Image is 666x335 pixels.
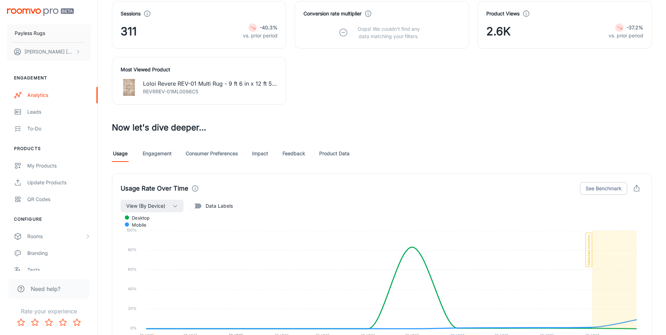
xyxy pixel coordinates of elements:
[319,145,350,162] a: Product Data
[260,24,278,30] strong: -40.3%
[14,315,28,329] button: Rate 1 star
[121,200,184,212] button: View (By Device)
[121,23,137,40] span: 311
[486,10,520,17] h4: Product Views
[282,145,305,162] a: Feedback
[609,32,643,40] p: vs. prior period
[126,202,165,210] span: View (By Device)
[128,286,137,291] tspan: 40%
[121,184,188,193] h4: Usage Rate Over Time
[128,247,137,252] tspan: 80%
[27,91,91,99] div: Analytics
[128,306,137,311] tspan: 20%
[580,182,627,195] button: See Benchmark
[27,125,91,133] div: To-do
[243,32,278,40] p: vs. prior period
[7,43,91,61] button: [PERSON_NAME] [PERSON_NAME]
[130,326,137,330] tspan: 0%
[27,233,85,240] div: Rooms
[121,79,137,96] img: Loloi Revere REV-01 Multi Rug - 9 ft 6 in x 12 ft 5 in
[127,222,146,228] span: mobile
[127,215,150,221] span: desktop
[70,315,84,329] button: Rate 5 star
[186,145,238,162] a: Consumer Preferences
[42,315,56,329] button: Rate 3 star
[27,108,91,116] div: Leads
[486,23,511,40] span: 2.6K
[206,202,233,210] span: Data Labels
[112,145,129,162] a: Usage
[143,79,278,88] p: Loloi Revere REV-01 Multi Rug - 9 ft 6 in x 12 ft 5 in
[143,88,278,95] p: REVRREV-01ML0096C5
[121,66,278,73] h4: Most Viewed Product
[31,285,60,293] span: Need help?
[27,179,91,186] div: Update Products
[121,10,141,17] h4: Sessions
[27,195,91,203] div: QR Codes
[28,315,42,329] button: Rate 2 star
[352,25,425,40] p: Oops! We couldn’t find any data matching your filters.
[252,145,268,162] a: Impact
[112,121,652,134] h3: Now let's dive deeper...
[6,307,92,315] p: Rate your experience
[7,24,91,42] button: Payless Rugs
[27,249,91,257] div: Branding
[303,10,361,17] h4: Conversion rate multiplier
[7,8,74,16] img: Roomvo PRO Beta
[56,315,70,329] button: Rate 4 star
[128,267,137,272] tspan: 60%
[27,162,91,170] div: My Products
[143,145,172,162] a: Engagement
[127,228,137,233] tspan: 100%
[626,24,643,30] strong: -37.2%
[27,266,91,274] div: Texts
[24,48,74,56] p: [PERSON_NAME] [PERSON_NAME]
[15,29,45,37] p: Payless Rugs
